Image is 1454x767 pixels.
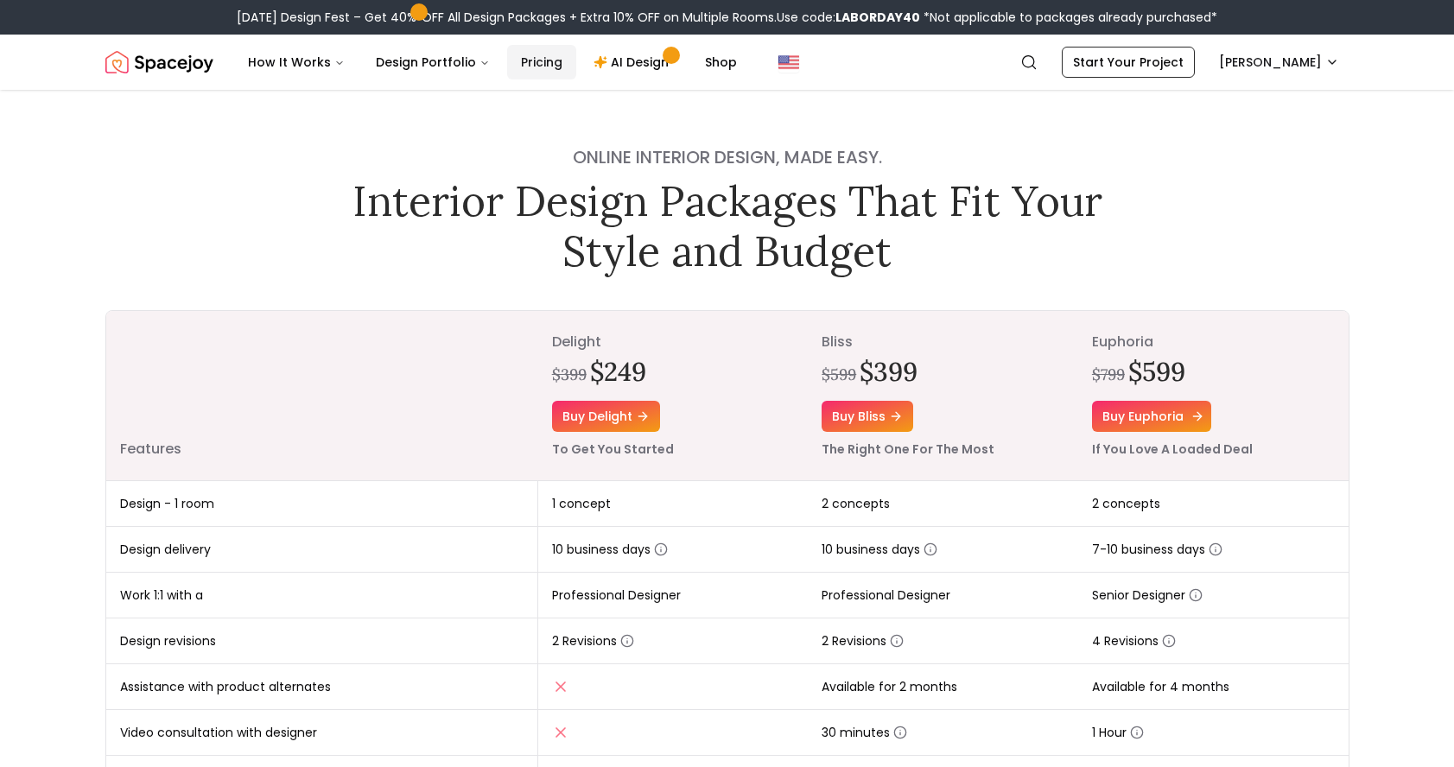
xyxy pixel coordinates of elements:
[552,441,674,458] small: To Get You Started
[1092,632,1176,650] span: 4 Revisions
[552,586,681,604] span: Professional Designer
[835,9,920,26] b: LABORDAY40
[106,481,538,527] td: Design - 1 room
[552,541,668,558] span: 10 business days
[1092,724,1144,741] span: 1 Hour
[822,441,994,458] small: The Right One For The Most
[920,9,1217,26] span: *Not applicable to packages already purchased*
[822,363,856,387] div: $599
[860,356,917,387] h2: $399
[105,45,213,79] a: Spacejoy
[1092,495,1160,512] span: 2 concepts
[822,332,1064,352] p: bliss
[822,586,950,604] span: Professional Designer
[777,9,920,26] span: Use code:
[822,401,913,432] a: Buy bliss
[1092,363,1125,387] div: $799
[234,45,751,79] nav: Main
[822,495,890,512] span: 2 concepts
[237,9,1217,26] div: [DATE] Design Fest – Get 40% OFF All Design Packages + Extra 10% OFF on Multiple Rooms.
[822,632,904,650] span: 2 Revisions
[1092,541,1222,558] span: 7-10 business days
[552,401,660,432] a: Buy delight
[1062,47,1195,78] a: Start Your Project
[691,45,751,79] a: Shop
[552,495,611,512] span: 1 concept
[340,176,1114,276] h1: Interior Design Packages That Fit Your Style and Budget
[822,541,937,558] span: 10 business days
[106,664,538,710] td: Assistance with product alternates
[106,573,538,618] td: Work 1:1 with a
[106,527,538,573] td: Design delivery
[808,664,1078,710] td: Available for 2 months
[340,145,1114,169] h4: Online interior design, made easy.
[1078,664,1349,710] td: Available for 4 months
[822,724,907,741] span: 30 minutes
[507,45,576,79] a: Pricing
[105,45,213,79] img: Spacejoy Logo
[590,356,646,387] h2: $249
[552,632,634,650] span: 2 Revisions
[1092,586,1203,604] span: Senior Designer
[1128,356,1185,387] h2: $599
[1092,441,1253,458] small: If You Love A Loaded Deal
[234,45,359,79] button: How It Works
[362,45,504,79] button: Design Portfolio
[580,45,688,79] a: AI Design
[1209,47,1349,78] button: [PERSON_NAME]
[106,710,538,756] td: Video consultation with designer
[106,311,538,481] th: Features
[106,618,538,664] td: Design revisions
[552,363,587,387] div: $399
[552,332,795,352] p: delight
[778,52,799,73] img: United States
[105,35,1349,90] nav: Global
[1092,332,1335,352] p: euphoria
[1092,401,1211,432] a: Buy euphoria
